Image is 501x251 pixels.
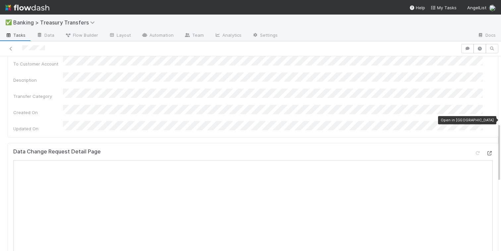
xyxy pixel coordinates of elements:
[472,30,501,41] a: Docs
[136,30,179,41] a: Automation
[430,5,457,10] span: My Tasks
[13,19,98,26] span: Banking > Treasury Transfers
[31,30,60,41] a: Data
[5,20,12,25] span: ✅
[409,4,425,11] div: Help
[65,32,98,38] span: Flow Builder
[13,125,63,132] div: Updated On
[489,5,496,11] img: avatar_ddac2f35-6c49-494a-9355-db49d32eca49.png
[247,30,283,41] a: Settings
[13,77,63,83] div: Description
[5,32,26,38] span: Tasks
[13,93,63,100] div: Transfer Category
[430,4,457,11] a: My Tasks
[467,5,486,10] span: AngelList
[60,30,103,41] a: Flow Builder
[103,30,136,41] a: Layout
[209,30,247,41] a: Analytics
[13,109,63,116] div: Created On
[5,2,49,13] img: logo-inverted-e16ddd16eac7371096b0.svg
[179,30,209,41] a: Team
[13,148,101,155] h5: Data Change Request Detail Page
[13,61,63,67] div: To Customer Account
